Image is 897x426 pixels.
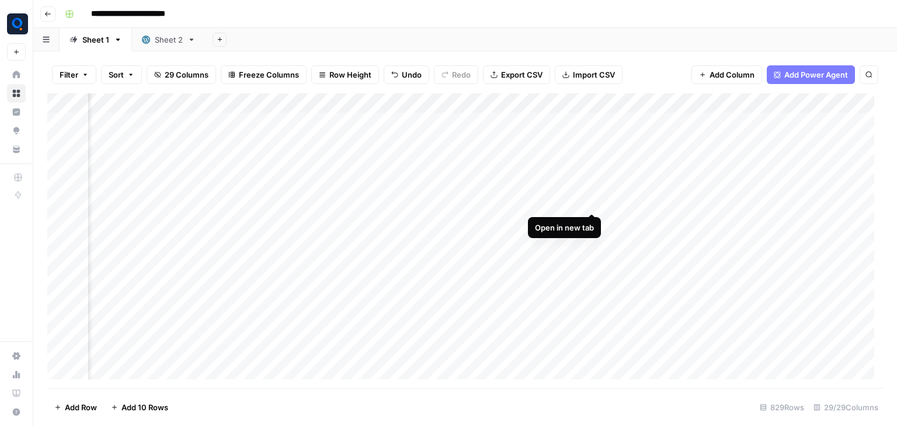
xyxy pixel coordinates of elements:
span: Undo [402,69,422,81]
button: Export CSV [483,65,550,84]
span: Export CSV [501,69,543,81]
button: Row Height [311,65,379,84]
button: Freeze Columns [221,65,307,84]
button: Workspace: Qubit - SEO [7,9,26,39]
button: Add Row [47,398,104,417]
span: Add Row [65,401,97,413]
div: 829 Rows [755,398,809,417]
a: Learning Hub [7,384,26,403]
img: Qubit - SEO Logo [7,13,28,34]
span: Add Column [710,69,755,81]
button: Add Power Agent [767,65,855,84]
span: Filter [60,69,78,81]
button: Import CSV [555,65,623,84]
a: Browse [7,84,26,103]
span: Add 10 Rows [121,401,168,413]
button: Add Column [691,65,762,84]
a: Sheet 1 [60,28,132,51]
button: Filter [52,65,96,84]
div: Sheet 2 [155,34,183,46]
span: Sort [109,69,124,81]
span: 29 Columns [165,69,208,81]
a: Settings [7,347,26,365]
button: Undo [384,65,429,84]
div: Sheet 1 [82,34,109,46]
a: Opportunities [7,121,26,140]
span: Import CSV [573,69,615,81]
button: 29 Columns [147,65,216,84]
span: Add Power Agent [784,69,848,81]
button: Help + Support [7,403,26,421]
button: Sort [101,65,142,84]
span: Row Height [329,69,371,81]
button: Add 10 Rows [104,398,175,417]
a: Insights [7,103,26,121]
a: Sheet 2 [132,28,206,51]
button: Redo [434,65,478,84]
a: Home [7,65,26,84]
span: Redo [452,69,471,81]
a: Usage [7,365,26,384]
span: Freeze Columns [239,69,299,81]
div: Open in new tab [535,222,594,233]
a: Your Data [7,140,26,159]
div: 29/29 Columns [809,398,883,417]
